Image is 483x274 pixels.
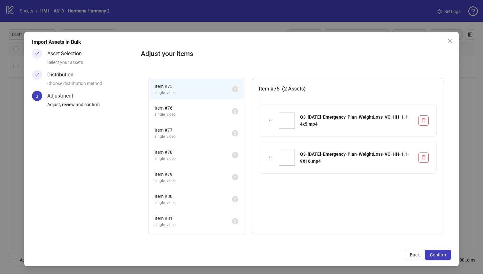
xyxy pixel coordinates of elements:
sup: 2 [232,86,238,92]
button: Back [405,250,425,260]
sup: 2 [232,108,238,114]
h3: Item # 75 [259,85,437,93]
span: single_video [155,200,232,206]
div: holder [267,117,274,124]
span: holder [268,155,272,160]
button: Delete [418,115,429,126]
h2: Adjust your items [141,49,451,59]
span: Item # 79 [155,171,232,178]
span: single_video [155,156,232,162]
button: Confirm [425,250,451,260]
button: Delete [418,153,429,163]
span: Back [410,252,420,257]
span: 2 [234,109,236,114]
span: Item # 80 [155,193,232,200]
span: ( 2 Assets ) [282,86,306,92]
div: Choose distribution method [47,80,135,91]
span: 2 [234,153,236,157]
span: 2 [234,131,236,136]
div: Distribution [47,70,79,80]
span: single_video [155,90,232,96]
span: Item # 76 [155,105,232,112]
span: close [447,38,452,43]
div: Adjustment [47,91,78,101]
span: single_video [155,222,232,228]
span: single_video [155,178,232,184]
sup: 2 [232,130,238,137]
div: Select your assets [47,59,135,70]
span: Item # 81 [155,215,232,222]
span: Confirm [430,252,446,257]
img: Q3-09-SEP-2025-Emergency-Plan-WeightLoss-VO-HH-1.1-4x5.mp4 [279,113,295,129]
span: delete [421,118,426,122]
span: Item # 77 [155,127,232,134]
button: Close [445,36,455,46]
div: Q3-[DATE]-Emergency-Plan-WeightLoss-VO-HH-1.1-9X16.mp4 [300,151,414,165]
span: check [35,51,39,56]
span: 2 [234,87,236,91]
span: single_video [155,134,232,140]
span: Item # 75 [155,83,232,90]
span: 2 [234,219,236,223]
img: Q3-09-SEP-2025-Emergency-Plan-WeightLoss-VO-HH-1.1-9X16.mp4 [279,150,295,166]
span: holder [268,118,272,123]
div: Q3-[DATE]-Emergency-Plan-WeightLoss-VO-HH-1.1-4x5.mp4 [300,114,414,128]
span: single_video [155,112,232,118]
span: 2 [234,197,236,201]
span: delete [421,155,426,160]
sup: 2 [232,196,238,202]
sup: 2 [232,218,238,224]
span: 3 [36,94,38,99]
span: 2 [234,175,236,179]
div: holder [267,154,274,161]
span: check [35,73,39,77]
div: Import Assets in Bulk [32,38,451,46]
span: Item # 78 [155,149,232,156]
div: Adjust, review and confirm [47,101,135,112]
div: Asset Selection [47,49,87,59]
sup: 2 [232,152,238,158]
sup: 2 [232,174,238,180]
